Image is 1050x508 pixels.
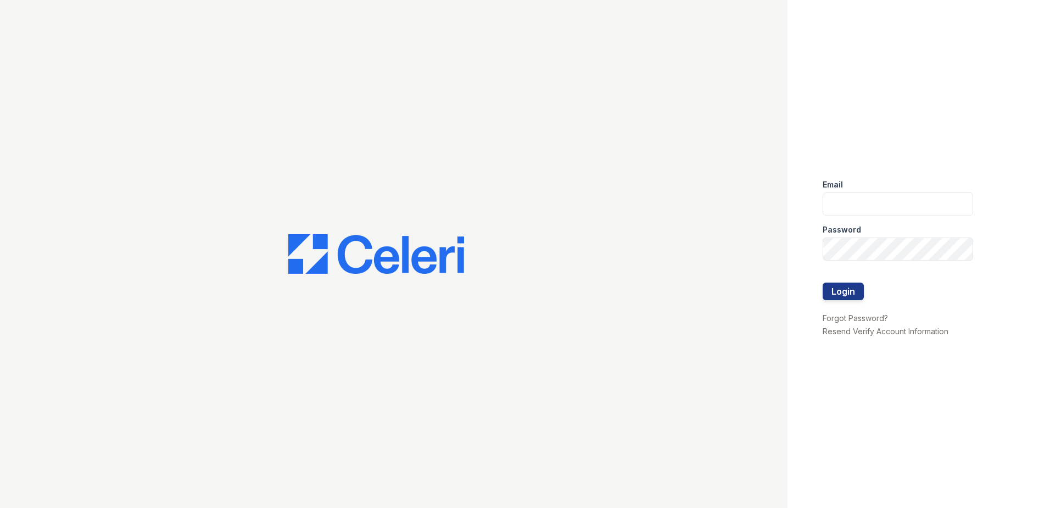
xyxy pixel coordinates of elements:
[823,283,864,300] button: Login
[823,313,888,323] a: Forgot Password?
[823,179,843,190] label: Email
[288,234,464,274] img: CE_Logo_Blue-a8612792a0a2168367f1c8372b55b34899dd931a85d93a1a3d3e32e68fde9ad4.png
[823,224,861,235] label: Password
[823,327,948,336] a: Resend Verify Account Information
